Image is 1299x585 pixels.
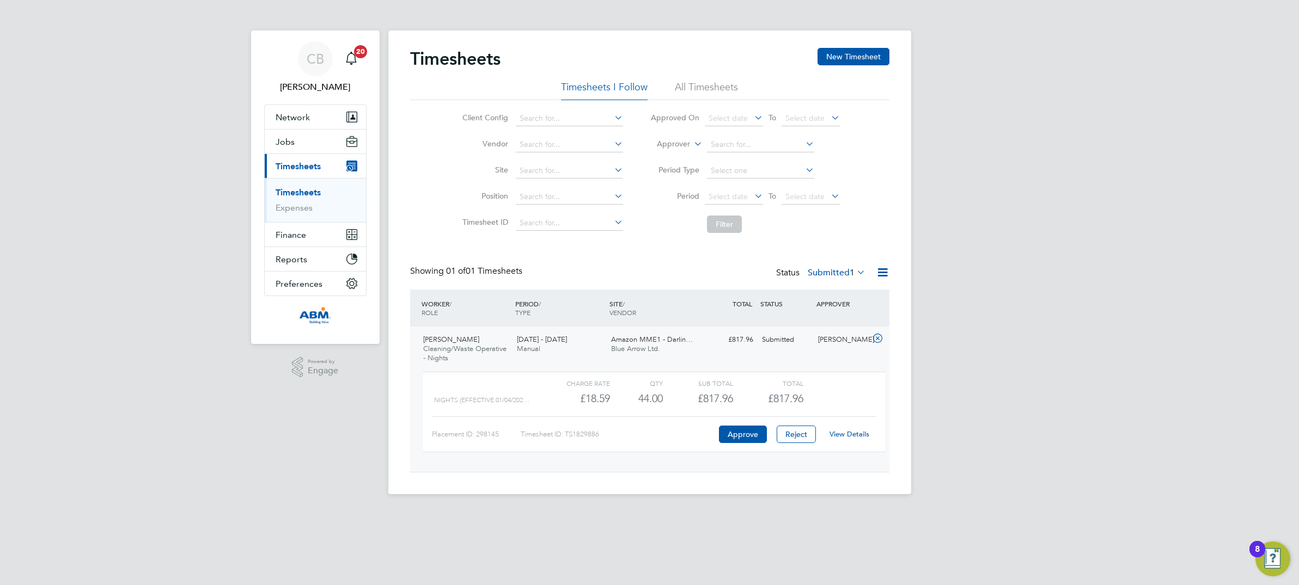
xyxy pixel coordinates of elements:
span: Select date [709,113,748,123]
div: Timesheets [265,178,366,222]
a: Powered byEngage [292,357,338,378]
label: Period [650,191,699,201]
li: All Timesheets [675,81,738,100]
span: 1 [850,267,855,278]
span: Finance [276,230,306,240]
span: Cleaning/Waste Operative - Nights [423,344,507,362]
span: Jobs [276,137,295,147]
div: APPROVER [814,294,870,313]
input: Search for... [707,137,814,152]
a: Timesheets [276,187,321,198]
input: Search for... [516,189,623,205]
label: Period Type [650,165,699,175]
input: Select one [707,163,814,178]
a: CB[PERSON_NAME] [264,41,367,94]
input: Search for... [516,137,623,152]
button: Jobs [265,130,366,153]
span: [DATE] - [DATE] [517,335,567,344]
label: Approved On [650,113,699,122]
button: Timesheets [265,154,366,178]
label: Approver [641,139,690,150]
span: £817.96 [768,392,803,405]
div: SITE [607,294,701,322]
a: Go to home page [264,307,367,324]
button: Finance [265,223,366,247]
div: Timesheet ID: TS1829886 [521,426,716,443]
span: 01 of [446,266,466,276]
span: Craig Bennett [264,81,367,94]
input: Search for... [516,111,623,126]
div: £18.59 [539,390,609,408]
div: £817.96 [663,390,733,408]
span: TYPE [515,308,530,317]
span: To [765,110,779,125]
label: Timesheet ID [459,217,508,227]
span: 20 [354,45,367,58]
a: Expenses [276,202,313,213]
span: Preferences [276,279,322,289]
a: 20 [340,41,362,76]
span: / [623,299,625,308]
label: Client Config [459,113,508,122]
div: Charge rate [539,377,609,390]
span: Network [276,112,310,122]
li: Timesheets I Follow [561,81,648,100]
div: [PERSON_NAME] [814,331,870,349]
div: 44.00 [610,390,663,408]
span: / [449,299,452,308]
span: Select date [709,192,748,201]
span: VENDOR [609,308,636,317]
span: Nights (Effective 01/04/202… [434,396,529,404]
nav: Main navigation [251,30,380,344]
label: Site [459,165,508,175]
button: Open Resource Center, 8 new notifications [1255,541,1290,576]
span: To [765,189,779,203]
div: STATUS [758,294,814,313]
span: Engage [308,366,338,375]
span: TOTAL [733,299,752,308]
div: Placement ID: 298145 [432,426,521,443]
div: PERIOD [513,294,607,322]
span: Timesheets [276,161,321,171]
a: View Details [830,429,869,439]
button: Reject [777,426,816,443]
span: Amazon MME1 - Darlin… [611,335,693,344]
div: £817.96 [701,331,758,349]
div: Submitted [758,331,814,349]
span: 01 Timesheets [446,266,522,276]
span: Select date [785,192,825,201]
button: Filter [707,215,742,233]
label: Submitted [808,267,865,278]
label: Position [459,191,508,201]
span: Select date [785,113,825,123]
div: Status [776,266,868,281]
div: Sub Total [663,377,733,390]
button: Preferences [265,272,366,295]
div: WORKER [419,294,513,322]
input: Search for... [516,215,623,231]
div: 8 [1255,549,1260,563]
span: / [539,299,541,308]
span: ROLE [422,308,438,317]
div: QTY [610,377,663,390]
h2: Timesheets [410,48,501,70]
span: Manual [517,344,540,353]
button: Approve [719,426,767,443]
button: Network [265,105,366,129]
span: [PERSON_NAME] [423,335,479,344]
span: CB [307,52,324,66]
input: Search for... [516,163,623,178]
img: abm1-logo-retina.png [299,307,331,324]
button: New Timesheet [818,48,889,65]
div: Total [733,377,803,390]
span: Powered by [308,357,338,366]
div: Showing [410,266,525,277]
span: Blue Arrow Ltd. [611,344,660,353]
button: Reports [265,247,366,271]
span: Reports [276,254,307,264]
label: Vendor [459,139,508,149]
